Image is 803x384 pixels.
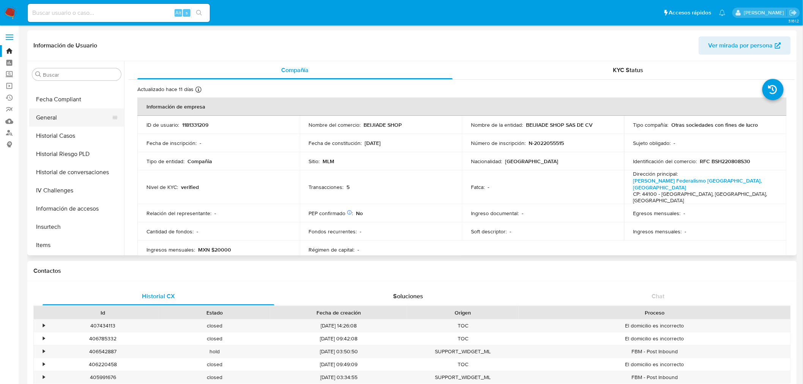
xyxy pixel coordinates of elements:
[519,319,790,332] div: El domicilio es incorrecto
[29,236,124,254] button: Items
[519,332,790,345] div: El domicilio es incorrecto
[524,309,785,316] div: Proceso
[471,121,523,128] p: Nombre de la entidad :
[33,42,97,49] h1: Información de Usuario
[488,184,489,190] p: -
[47,332,159,345] div: 406785332
[270,319,407,332] div: [DATE] 14:26:08
[471,210,519,217] p: Ingreso documental :
[270,358,407,371] div: [DATE] 09:49:09
[672,121,758,128] p: Otras sociedades con fines de lucro
[633,191,775,204] h4: CP: 44100 - [GEOGRAPHIC_DATA], [GEOGRAPHIC_DATA], [GEOGRAPHIC_DATA]
[29,200,124,218] button: Información de accesos
[43,374,45,381] div: •
[633,121,669,128] p: Tipo compañía :
[43,361,45,368] div: •
[684,210,685,217] p: -
[187,158,212,165] p: Compañia
[35,71,41,77] button: Buscar
[309,210,353,217] p: PEP confirmado :
[471,228,507,235] p: Soft descriptor :
[633,210,681,217] p: Egresos mensuales :
[146,246,195,253] p: Ingresos mensuales :
[28,8,210,18] input: Buscar usuario o caso...
[29,109,118,127] button: General
[182,121,208,128] p: 1181331209
[719,9,726,16] a: Notificaciones
[633,140,671,146] p: Sujeto obligado :
[29,163,124,181] button: Historial de conversaciones
[137,86,194,93] p: Actualizado hace 11 días
[613,66,644,74] span: KYC Status
[510,228,511,235] p: -
[146,140,197,146] p: Fecha de inscripción :
[522,210,523,217] p: -
[164,309,265,316] div: Estado
[709,36,773,55] span: Ver mirada por persona
[323,158,335,165] p: MLM
[309,121,361,128] p: Nombre del comercio :
[181,184,199,190] p: verified
[407,358,519,371] div: TOC
[270,345,407,358] div: [DATE] 03:50:50
[789,9,797,17] a: Salir
[52,309,153,316] div: Id
[309,158,320,165] p: Sitio :
[471,158,502,165] p: Nacionalidad :
[29,90,124,109] button: Fecha Compliant
[159,371,270,384] div: closed
[685,228,686,235] p: -
[309,184,344,190] p: Transacciones :
[407,345,519,358] div: SUPPORT_WIDGET_ML
[47,371,159,384] div: 405991676
[47,358,159,371] div: 406220458
[159,319,270,332] div: closed
[200,140,201,146] p: -
[43,335,45,342] div: •
[309,246,355,253] p: Régimen de capital :
[358,246,359,253] p: -
[197,228,198,235] p: -
[47,319,159,332] div: 407434113
[652,292,665,301] span: Chat
[175,9,181,16] span: Alt
[394,292,424,301] span: Soluciones
[700,158,751,165] p: RFC BSH220808S30
[309,228,357,235] p: Fondos recurrentes :
[633,228,682,235] p: Ingresos mensuales :
[529,140,564,146] p: N-2022055515
[159,358,270,371] div: closed
[526,121,592,128] p: BEIJIADE SHOP SAS DE CV
[407,332,519,345] div: TOC
[633,170,678,177] p: Dirección principal :
[191,8,207,18] button: search-icon
[519,358,790,371] div: El domicilio es incorrecto
[519,345,790,358] div: FBM - Post Inbound
[309,140,362,146] p: Fecha de constitución :
[471,184,485,190] p: Fatca :
[633,158,697,165] p: Identificación del comercio :
[29,181,124,200] button: IV Challenges
[29,145,124,163] button: Historial Riesgo PLD
[159,345,270,358] div: hold
[146,228,194,235] p: Cantidad de fondos :
[699,36,791,55] button: Ver mirada por persona
[33,267,791,275] h1: Contactos
[270,332,407,345] div: [DATE] 09:42:08
[505,158,558,165] p: [GEOGRAPHIC_DATA]
[407,371,519,384] div: SUPPORT_WIDGET_ML
[43,322,45,329] div: •
[407,319,519,332] div: TOC
[360,228,362,235] p: -
[29,127,124,145] button: Historial Casos
[744,9,787,16] p: marianathalie.grajeda@mercadolibre.com.mx
[146,158,184,165] p: Tipo de entidad :
[146,121,179,128] p: ID de usuario :
[43,71,118,78] input: Buscar
[43,348,45,355] div: •
[519,371,790,384] div: FBM - Post Inbound
[29,254,124,272] button: KYC
[142,292,175,301] span: Historial CX
[159,332,270,345] div: closed
[347,184,350,190] p: 5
